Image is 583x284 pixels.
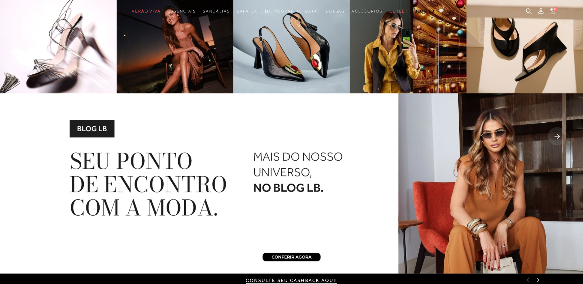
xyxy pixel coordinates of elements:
[168,9,196,14] span: Essenciais
[168,5,196,18] a: categoryNavScreenReaderText
[415,9,434,14] span: BLOG LB
[132,9,161,14] span: Verão Viva
[326,5,345,18] a: categoryNavScreenReaderText
[246,278,337,283] a: CONSULTE SEU CASHBACK AQUI!
[415,5,434,18] a: BLOG LB
[548,7,557,17] button: 0
[351,9,382,14] span: Acessórios
[237,9,258,14] span: Sapatos
[203,5,230,18] a: categoryNavScreenReaderText
[237,5,258,18] a: categoryNavScreenReaderText
[265,5,319,18] a: noSubCategoriesText
[326,9,345,14] span: Bolsas
[265,9,319,14] span: [DEMOGRAPHIC_DATA]
[389,9,408,14] span: Outlet
[389,5,408,18] a: categoryNavScreenReaderText
[351,5,382,18] a: categoryNavScreenReaderText
[553,7,557,11] span: 0
[132,5,161,18] a: categoryNavScreenReaderText
[203,9,230,14] span: Sandálias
